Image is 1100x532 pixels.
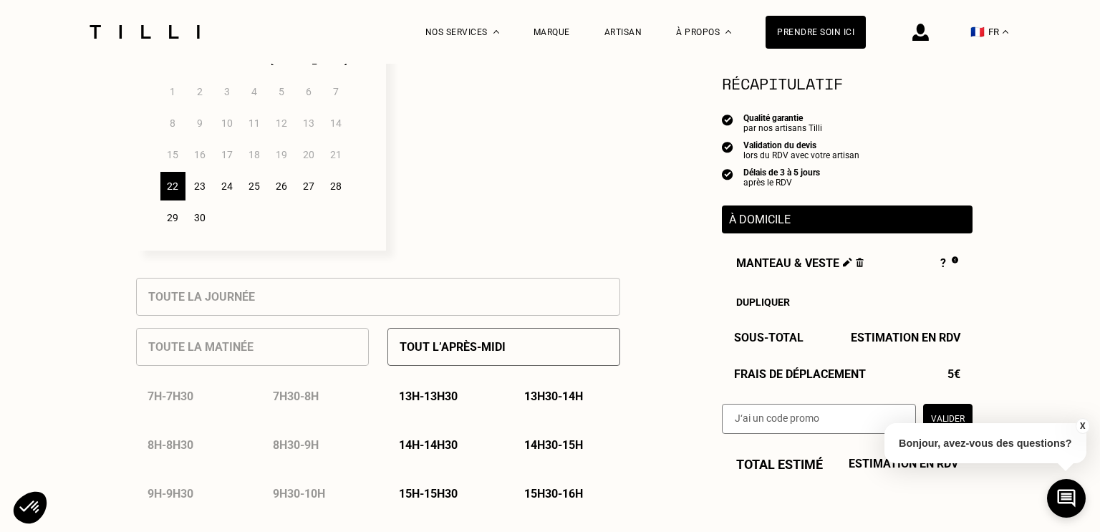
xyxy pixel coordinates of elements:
[399,390,458,403] p: 13h - 13h30
[722,331,973,344] div: Sous-Total
[722,367,973,381] div: Frais de déplacement
[722,457,973,472] div: Total estimé
[399,438,458,452] p: 14h - 14h30
[743,113,822,123] div: Qualité garantie
[736,256,864,272] span: Manteau & veste
[849,457,958,472] span: Estimation en RDV
[160,172,185,200] div: 22
[743,123,822,133] div: par nos artisans Tilli
[722,404,916,434] input: J‘ai un code promo
[952,256,958,263] img: Pourquoi le prix est indéfini ?
[940,256,958,272] div: ?
[242,172,267,200] div: 25
[524,390,583,403] p: 13h30 - 14h
[722,72,973,95] section: Récapitulatif
[743,140,859,150] div: Validation du devis
[912,24,929,41] img: icône connexion
[493,30,499,34] img: Menu déroulant
[947,367,960,381] span: 5€
[843,258,852,267] img: Éditer
[215,172,240,200] div: 24
[722,140,733,153] img: icon list info
[269,172,294,200] div: 26
[736,296,958,308] div: Dupliquer
[524,487,583,500] p: 15h30 - 16h
[1075,418,1089,434] button: X
[399,487,458,500] p: 15h - 15h30
[923,404,973,434] button: Valider
[743,150,859,160] div: lors du RDV avec votre artisan
[1003,30,1008,34] img: menu déroulant
[324,172,349,200] div: 28
[970,25,985,39] span: 🇫🇷
[188,172,213,200] div: 23
[851,331,960,344] span: Estimation en RDV
[85,25,205,39] img: Logo du service de couturière Tilli
[722,168,733,180] img: icon list info
[524,438,583,452] p: 14h30 - 15h
[725,30,731,34] img: Menu déroulant à propos
[534,27,570,37] a: Marque
[884,423,1086,463] p: Bonjour, avez-vous des questions?
[743,178,820,188] div: après le RDV
[722,113,733,126] img: icon list info
[160,203,185,232] div: 29
[729,213,965,226] p: À domicile
[188,203,213,232] div: 30
[743,168,820,178] div: Délais de 3 à 5 jours
[766,16,866,49] a: Prendre soin ici
[856,258,864,267] img: Supprimer
[400,340,506,354] p: Tout l’après-midi
[296,172,322,200] div: 27
[604,27,642,37] a: Artisan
